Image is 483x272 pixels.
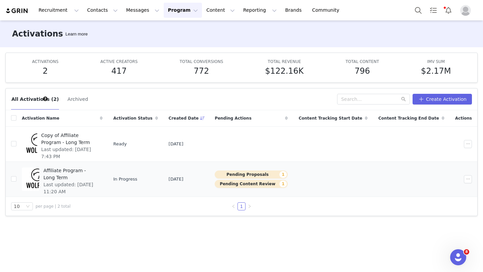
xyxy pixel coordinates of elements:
img: Profile image for GRIN Helper [14,106,27,119]
div: Recent message [14,96,120,103]
div: Ask a question [14,134,112,141]
span: [DATE] [169,176,183,183]
div: Profile image for GRIN HelperIf you need any more help understanding or using the reporting metri... [7,100,127,125]
a: Affiliate Program - Long TermLast updated: [DATE] 11:20 AM [22,166,103,193]
li: 1 [237,202,246,210]
img: Profile image for Marie [97,11,111,24]
span: In Progress [113,176,138,183]
i: icon: left [231,204,235,208]
span: Activation Status [113,115,153,121]
button: Messages [122,3,163,18]
div: Actions [450,111,477,125]
button: Program [164,3,202,18]
span: Content Tracking Start Date [299,115,362,121]
span: Copy of Affiliate Program - Long Term [41,132,99,146]
a: Brands [281,3,308,18]
button: Recruitment [35,3,83,18]
div: AI Agent and team can help [14,141,112,148]
button: Create Activation [413,94,472,105]
div: Ask a questionAI Agent and team can help [7,129,127,154]
img: Profile image for John [72,11,85,24]
span: TOTAL CONTENT [345,59,379,64]
span: ACTIVATIONS [32,59,58,64]
button: All Activations (2) [11,94,59,105]
li: Previous Page [229,202,237,210]
button: Archived [67,94,88,105]
span: Pending Actions [215,115,252,121]
img: logo [13,13,54,23]
p: How can we help? [13,70,121,82]
a: Tasks [426,3,441,18]
span: TOTAL CONVERSIONS [179,59,223,64]
iframe: Intercom live chat [450,249,466,265]
span: 8 [464,249,469,255]
button: Reporting [239,3,281,18]
button: Messages [67,209,134,236]
span: Ready [113,141,127,147]
a: 1 [238,203,245,210]
div: GRIN Helper [30,113,59,120]
h5: $2.17M [421,65,451,77]
span: Messages [89,226,112,230]
img: placeholder-profile.jpg [460,5,471,16]
h5: $122.16K [265,65,304,77]
div: • 4h ago [60,113,79,120]
h5: 417 [111,65,127,77]
li: Next Page [246,202,254,210]
p: Hi [PERSON_NAME] 👋 [13,48,121,70]
button: Pending Proposals1 [215,171,288,179]
img: Profile image for Darlene [85,11,98,24]
span: IMV SUM [427,59,445,64]
span: Content Tracking End Date [378,115,439,121]
h3: Activations [12,28,63,40]
i: icon: right [248,204,252,208]
i: icon: search [401,97,406,101]
span: Activation Name [22,115,59,121]
span: Affiliate Program - Long Term [43,167,98,181]
div: Recent messageProfile image for GRIN HelperIf you need any more help understanding or using the r... [7,90,127,125]
span: ACTIVE CREATORS [100,59,138,64]
button: Search [411,3,426,18]
a: Community [308,3,346,18]
a: Copy of Affiliate Program - Long TermLast updated: [DATE] 7:43 PM [22,131,103,157]
div: Close [115,11,127,23]
span: per page | 2 total [36,203,70,209]
h5: 796 [355,65,370,77]
img: grin logo [5,8,29,14]
button: Content [202,3,239,18]
h5: 2 [43,65,48,77]
span: [DATE] [169,141,183,147]
span: Home [26,226,41,230]
div: 10 [14,203,20,210]
button: Notifications [441,3,456,18]
span: Created Date [169,115,199,121]
h5: 772 [194,65,209,77]
button: Contacts [83,3,122,18]
button: Pending Content Review1 [215,180,288,188]
i: icon: down [26,204,30,209]
button: Profile [456,5,478,16]
span: Last updated: [DATE] 7:43 PM [41,146,99,160]
span: TOTAL REVENUE [268,59,301,64]
div: Tooltip anchor [64,31,89,38]
span: Last updated: [DATE] 11:20 AM [43,181,98,195]
div: Tooltip anchor [42,96,48,102]
input: Search... [337,94,410,105]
